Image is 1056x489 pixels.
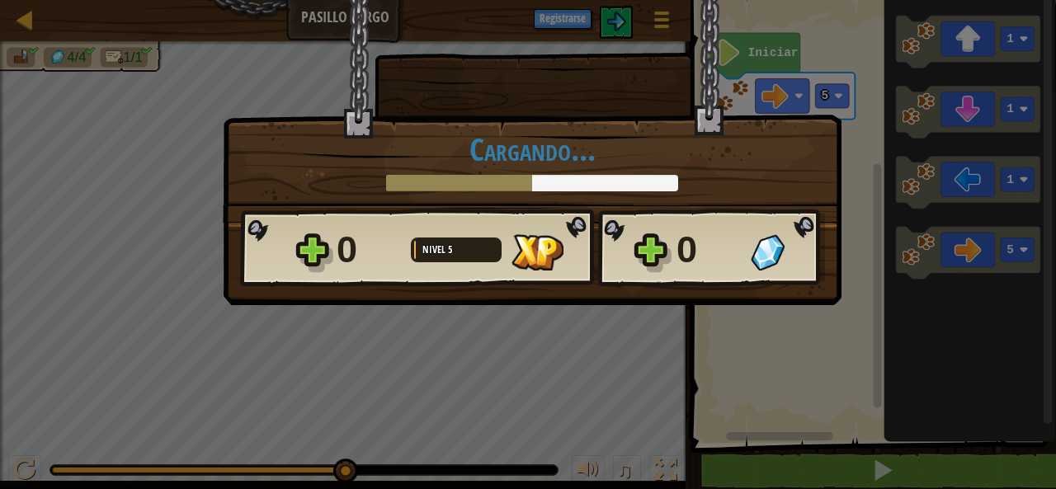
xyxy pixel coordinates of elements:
span: 5 [448,242,453,256]
img: Gemas Conseguidas [751,234,785,270]
span: Nivel [422,242,448,256]
div: 0 [337,223,401,276]
h1: Cargando... [240,132,824,167]
img: XP Conseguida [511,234,563,270]
div: 0 [676,223,741,276]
